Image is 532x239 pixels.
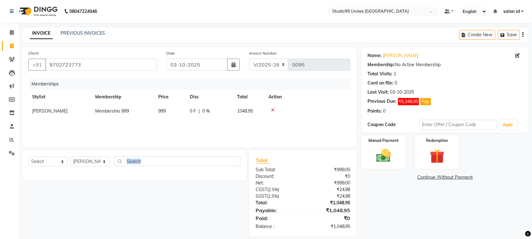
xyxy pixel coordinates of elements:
[186,90,233,104] th: Disc
[166,50,175,56] label: Date
[30,28,53,39] a: INVOICE
[268,194,278,199] span: 2.5%
[390,89,414,96] div: 03-10-2025
[251,186,303,193] div: ( )
[394,71,396,77] div: 1
[269,187,278,192] span: 2.5%
[368,89,389,96] div: Last Visit:
[498,30,520,40] button: Save
[190,108,196,114] span: 0 F
[251,223,303,230] div: Balance :
[91,90,154,104] th: Membership
[28,59,46,71] button: +91
[256,157,270,164] span: Total
[16,3,59,20] img: logo
[425,147,449,165] img: _gift.svg
[368,52,382,59] div: Name:
[303,180,355,186] div: ₹999.00
[32,108,67,114] span: [PERSON_NAME]
[256,187,267,192] span: CGST
[249,50,277,56] label: Invoice Number
[368,61,523,68] div: No Active Membership
[69,3,97,20] b: 08047224946
[251,214,303,222] div: Paid:
[383,108,386,114] div: 0
[368,98,397,105] div: Previous Due:
[459,30,495,40] button: Create New
[95,108,129,114] span: Membershio 999
[420,98,431,105] button: Pay
[233,90,265,104] th: Total
[426,138,448,143] label: Redemption
[237,108,253,114] span: 1048.95
[256,193,267,199] span: SGST
[251,173,303,180] div: Discount:
[199,108,200,114] span: |
[395,80,397,86] div: 0
[265,90,350,104] th: Action
[303,207,355,214] div: ₹1,048.95
[303,223,355,230] div: ₹1,048.95
[202,108,210,114] span: 0 %
[499,120,517,130] button: Apply
[368,61,395,68] div: Membership:
[28,50,38,56] label: Client
[251,193,303,200] div: ( )
[503,8,520,15] span: salon id
[29,78,355,90] div: Memberships
[303,186,355,193] div: ₹24.98
[251,166,303,173] div: Sub Total:
[368,138,399,143] label: Manual Payment
[372,147,396,164] img: _cash.svg
[158,108,166,114] span: 999
[251,207,303,214] div: Payable:
[61,30,105,36] a: PREVIOUS INVOICES
[398,98,419,105] span: ₹5,348.95
[368,71,393,77] div: Total Visits:
[251,180,303,186] div: Net:
[368,121,419,128] div: Coupon Code
[383,52,419,59] a: [PERSON_NAME]
[114,156,240,166] input: Search
[368,80,394,86] div: Card on file:
[368,108,382,114] div: Points:
[303,214,355,222] div: ₹0
[363,174,528,181] a: Continue Without Payment
[303,200,355,206] div: ₹1,048.95
[251,200,303,206] div: Total:
[154,90,186,104] th: Price
[303,166,355,173] div: ₹999.00
[303,173,355,180] div: ₹0
[28,90,91,104] th: Stylist
[45,59,157,71] input: Search by Name/Mobile/Email/Code
[303,193,355,200] div: ₹24.98
[419,120,497,130] input: Enter Offer / Coupon Code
